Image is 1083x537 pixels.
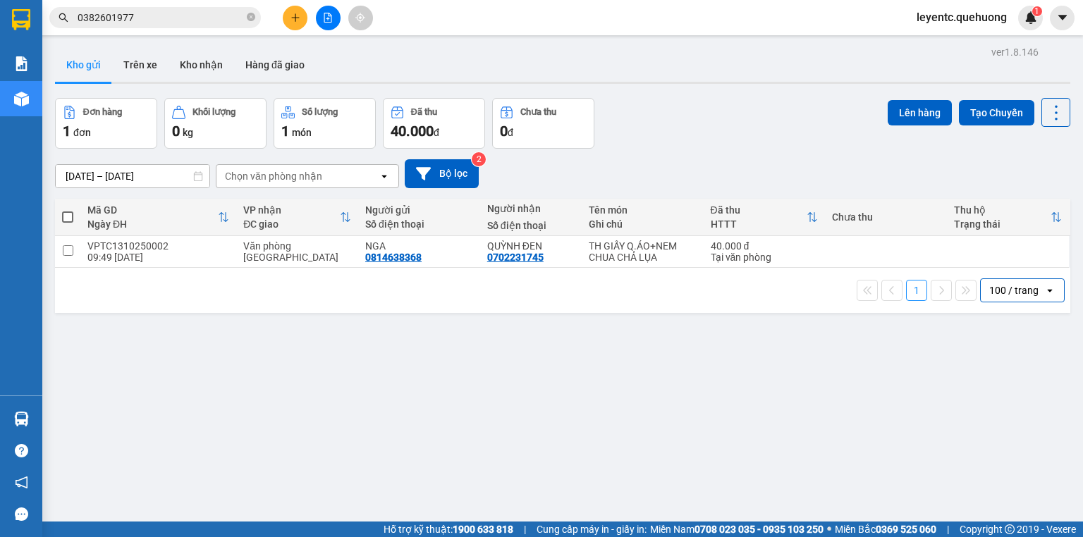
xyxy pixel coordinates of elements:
[243,218,340,230] div: ĐC giao
[365,252,422,263] div: 0814638368
[954,218,1051,230] div: Trạng thái
[15,507,28,521] span: message
[453,524,513,535] strong: 1900 633 818
[508,127,513,138] span: đ
[472,152,486,166] sup: 2
[63,123,71,140] span: 1
[711,240,819,252] div: 40.000 đ
[281,123,289,140] span: 1
[365,204,473,216] div: Người gửi
[169,48,234,82] button: Kho nhận
[832,211,940,223] div: Chưa thu
[112,48,169,82] button: Trên xe
[379,171,390,182] svg: open
[650,521,824,537] span: Miền Nam
[1050,6,1075,30] button: caret-down
[192,107,235,117] div: Khối lượng
[487,220,575,231] div: Số điện thoại
[1032,6,1042,16] sup: 1
[18,91,78,157] b: An Anh Limousine
[835,521,936,537] span: Miền Bắc
[243,204,340,216] div: VP nhận
[55,98,157,149] button: Đơn hàng1đơn
[500,123,508,140] span: 0
[365,218,473,230] div: Số điện thoại
[87,218,218,230] div: Ngày ĐH
[905,8,1018,26] span: leyentc.quehuong
[323,13,333,23] span: file-add
[87,240,229,252] div: VPTC1310250002
[520,107,556,117] div: Chưa thu
[589,204,697,216] div: Tên món
[236,199,358,236] th: Toggle SortBy
[537,521,647,537] span: Cung cấp máy in - giấy in:
[87,204,218,216] div: Mã GD
[487,240,575,252] div: QUỲNH ĐEN
[1056,11,1069,24] span: caret-down
[12,9,30,30] img: logo-vxr
[487,252,544,263] div: 0702231745
[78,10,244,25] input: Tìm tên, số ĐT hoặc mã đơn
[1044,285,1056,296] svg: open
[365,240,473,252] div: NGA
[492,98,594,149] button: Chưa thu0đ
[524,521,526,537] span: |
[487,203,575,214] div: Người nhận
[234,48,316,82] button: Hàng đã giao
[283,6,307,30] button: plus
[959,100,1034,125] button: Tạo Chuyến
[14,92,29,106] img: warehouse-icon
[225,169,322,183] div: Chọn văn phòng nhận
[83,107,122,117] div: Đơn hàng
[383,98,485,149] button: Đã thu40.000đ
[56,165,209,187] input: Select a date range.
[274,98,376,149] button: Số lượng1món
[164,98,267,149] button: Khối lượng0kg
[14,412,29,426] img: warehouse-icon
[589,240,697,263] div: TH GIẤY Q.ÁO+NEM CHUA CHẢ LỤA
[1034,6,1039,16] span: 1
[947,521,949,537] span: |
[954,204,1051,216] div: Thu hộ
[302,107,338,117] div: Số lượng
[247,13,255,21] span: close-circle
[906,280,927,301] button: 1
[59,13,68,23] span: search
[947,199,1069,236] th: Toggle SortBy
[14,56,29,71] img: solution-icon
[391,123,434,140] span: 40.000
[434,127,439,138] span: đ
[73,127,91,138] span: đơn
[704,199,826,236] th: Toggle SortBy
[292,127,312,138] span: món
[15,444,28,457] span: question-circle
[91,20,135,135] b: Biên nhận gởi hàng hóa
[243,240,351,263] div: Văn phòng [GEOGRAPHIC_DATA]
[87,252,229,263] div: 09:49 [DATE]
[405,159,479,188] button: Bộ lọc
[711,218,807,230] div: HTTT
[711,204,807,216] div: Đã thu
[991,44,1039,60] div: ver 1.8.146
[355,13,365,23] span: aim
[247,11,255,25] span: close-circle
[827,526,831,532] span: ⚪️
[15,476,28,489] span: notification
[172,123,180,140] span: 0
[55,48,112,82] button: Kho gửi
[888,100,952,125] button: Lên hàng
[711,252,819,263] div: Tại văn phòng
[183,127,193,138] span: kg
[876,524,936,535] strong: 0369 525 060
[989,283,1039,297] div: 100 / trang
[1005,524,1015,534] span: copyright
[589,218,697,230] div: Ghi chú
[695,524,824,535] strong: 0708 023 035 - 0935 103 250
[80,199,236,236] th: Toggle SortBy
[290,13,300,23] span: plus
[411,107,437,117] div: Đã thu
[316,6,341,30] button: file-add
[348,6,373,30] button: aim
[1024,11,1037,24] img: icon-new-feature
[384,521,513,537] span: Hỗ trợ kỹ thuật:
